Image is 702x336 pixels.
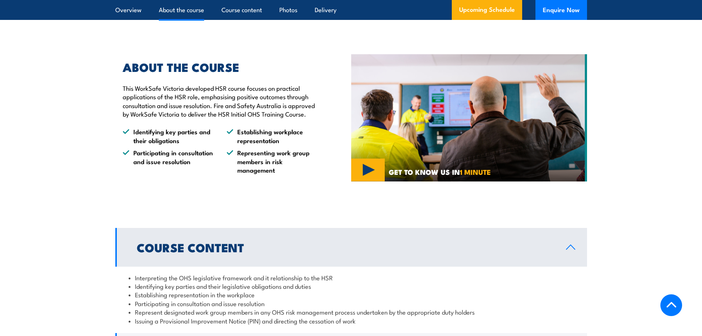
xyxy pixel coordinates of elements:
[123,148,213,174] li: Participating in consultation and issue resolution
[129,316,574,325] li: Issuing a Provisional Improvement Notice (PIN) and directing the cessation of work
[123,127,213,145] li: Identifying key parties and their obligations
[129,308,574,316] li: Represent designated work group members in any OHS risk management process undertaken by the appr...
[123,62,317,72] h2: ABOUT THE COURSE
[129,282,574,290] li: Identifying key parties and their legislative obligations and duties
[129,273,574,282] li: Interpreting the OHS legislative framework and it relationship to the HSR
[129,290,574,299] li: Establishing representation in the workplace
[137,242,554,252] h2: Course Content
[227,148,317,174] li: Representing work group members in risk management
[389,169,491,175] span: GET TO KNOW US IN
[129,299,574,308] li: Participating in consultation and issue resolution
[227,127,317,145] li: Establishing workplace representation
[115,228,587,267] a: Course Content
[123,84,317,118] p: This WorkSafe Victoria developed HSR course focuses on practical applications of the HSR role, em...
[460,166,491,177] strong: 1 MINUTE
